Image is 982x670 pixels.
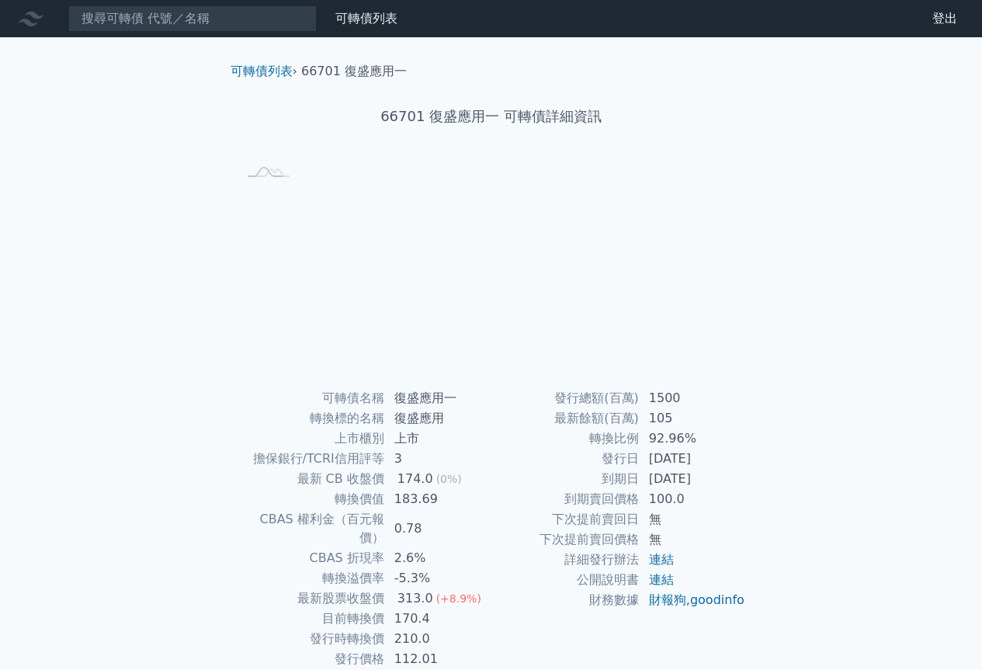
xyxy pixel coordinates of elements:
[237,489,385,509] td: 轉換價值
[640,509,746,529] td: 無
[491,529,640,550] td: 下次提前賣回價格
[491,429,640,449] td: 轉換比例
[904,595,982,670] iframe: Chat Widget
[640,529,746,550] td: 無
[237,568,385,588] td: 轉換溢價率
[237,649,385,669] td: 發行價格
[237,388,385,408] td: 可轉債名稱
[491,388,640,408] td: 發行總額(百萬)
[436,592,481,605] span: (+8.9%)
[385,408,491,429] td: 復盛應用
[640,590,746,610] td: ,
[640,408,746,429] td: 105
[237,509,385,548] td: CBAS 權利金（百元報價）
[237,588,385,609] td: 最新股票收盤價
[491,570,640,590] td: 公開說明書
[640,469,746,489] td: [DATE]
[335,11,397,26] a: 可轉債列表
[640,388,746,408] td: 1500
[237,429,385,449] td: 上市櫃別
[385,568,491,588] td: -5.3%
[218,106,765,127] h1: 66701 復盛應用一 可轉債詳細資訊
[237,548,385,568] td: CBAS 折現率
[385,388,491,408] td: 復盛應用一
[491,449,640,469] td: 發行日
[385,609,491,629] td: 170.4
[237,449,385,469] td: 擔保銀行/TCRI信用評等
[385,649,491,669] td: 112.01
[491,408,640,429] td: 最新餘額(百萬)
[237,609,385,629] td: 目前轉換價
[491,550,640,570] td: 詳細發行辦法
[385,429,491,449] td: 上市
[301,62,407,81] li: 66701 復盛應用一
[640,449,746,469] td: [DATE]
[491,509,640,529] td: 下次提前賣回日
[649,592,686,607] a: 財報狗
[237,469,385,489] td: 最新 CB 收盤價
[491,590,640,610] td: 財務數據
[690,592,744,607] a: goodinfo
[231,62,297,81] li: ›
[649,572,674,587] a: 連結
[491,489,640,509] td: 到期賣回價格
[237,408,385,429] td: 轉換標的名稱
[436,473,462,485] span: (0%)
[237,629,385,649] td: 發行時轉換價
[385,449,491,469] td: 3
[385,509,491,548] td: 0.78
[491,469,640,489] td: 到期日
[640,429,746,449] td: 92.96%
[68,5,317,32] input: 搜尋可轉債 代號／名稱
[920,6,970,31] a: 登出
[394,589,436,608] div: 313.0
[394,470,436,488] div: 174.0
[385,629,491,649] td: 210.0
[385,489,491,509] td: 183.69
[231,64,293,78] a: 可轉債列表
[385,548,491,568] td: 2.6%
[640,489,746,509] td: 100.0
[649,552,674,567] a: 連結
